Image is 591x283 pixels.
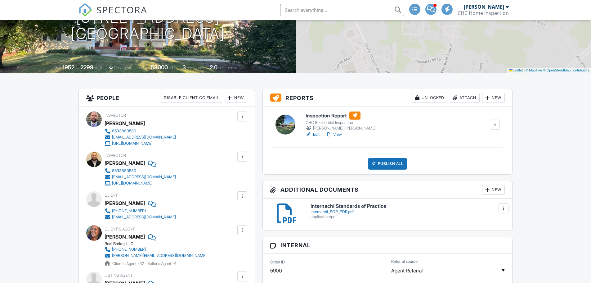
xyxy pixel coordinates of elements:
[482,185,505,195] div: New
[306,131,320,138] a: Edit
[105,227,135,231] span: Client's Agent
[543,68,589,72] a: © OpenStreetMap contributors
[187,66,204,70] span: bedrooms
[218,66,236,70] span: bathrooms
[112,181,153,186] div: [URL][DOMAIN_NAME]
[105,140,176,147] a: [URL][DOMAIN_NAME]
[326,131,342,138] a: View
[112,208,146,213] div: [PHONE_NUMBER]
[263,181,513,199] h3: Additional Documents
[105,273,133,278] span: Listing Agent
[306,125,376,131] div: [PERSON_NAME], [PERSON_NAME]
[112,129,136,134] div: 8593880530
[263,237,513,253] h3: Internal
[182,64,186,71] div: 3
[137,66,150,70] span: Lot Size
[174,261,177,266] strong: 4
[105,208,176,214] a: [PHONE_NUMBER]
[112,215,176,220] div: [EMAIL_ADDRESS][DOMAIN_NAME]
[105,119,145,128] div: [PERSON_NAME]
[311,209,505,214] div: Internachi_SOP_PDF.pdf
[139,261,144,266] strong: 47
[112,135,176,140] div: [EMAIL_ADDRESS][DOMAIN_NAME]
[105,174,176,180] a: [EMAIL_ADDRESS][DOMAIN_NAME]
[464,4,504,10] div: [PERSON_NAME]
[62,64,74,71] div: 1952
[509,68,523,72] a: Leaflet
[112,168,136,173] div: 8593880530
[94,66,103,70] span: sq. ft.
[280,4,404,16] input: Search everything...
[391,259,418,264] label: Referral source
[306,112,376,120] h6: Inspection Report
[105,113,126,118] span: Inspector
[105,199,145,208] div: [PERSON_NAME]
[450,93,480,103] div: Attach
[105,158,145,168] div: [PERSON_NAME]
[368,158,407,170] div: Publish All
[80,64,93,71] div: 2299
[112,261,145,266] span: Client's Agent -
[78,8,147,21] a: SPECTORA
[169,66,177,70] span: sq.ft.
[112,175,176,180] div: [EMAIL_ADDRESS][DOMAIN_NAME]
[412,93,447,103] div: Unlocked
[55,66,61,70] span: Built
[78,3,92,17] img: The Best Home Inspection Software - Spectora
[71,9,225,42] h1: [STREET_ADDRESS] [GEOGRAPHIC_DATA]
[458,10,509,16] div: CHC Home Inspection
[105,193,118,198] span: Client
[96,3,147,16] span: SPECTORA
[105,214,176,220] a: [EMAIL_ADDRESS][DOMAIN_NAME]
[147,261,177,266] span: Seller's Agent -
[263,89,513,107] h3: Reports
[524,68,525,72] span: |
[311,203,505,219] a: Internachi Standards of Practice Internachi_SOP_PDF.pdf application/pdf
[112,141,153,146] div: [URL][DOMAIN_NAME]
[105,232,145,241] a: [PERSON_NAME]
[79,89,255,107] h3: People
[482,93,505,103] div: New
[311,214,505,219] div: application/pdf
[526,68,542,72] a: © MapTiler
[210,64,217,71] div: 2.0
[105,180,176,186] a: [URL][DOMAIN_NAME]
[105,168,176,174] a: 8593880530
[105,241,212,246] div: Real Broker, LLC
[270,259,285,265] label: Order ID
[105,253,207,259] a: [PERSON_NAME][EMAIL_ADDRESS][DOMAIN_NAME]
[105,246,207,253] a: [PHONE_NUMBER]
[306,112,376,131] a: Inspection Report CHC Residential Inspection [PERSON_NAME], [PERSON_NAME]
[112,253,207,258] div: [PERSON_NAME][EMAIL_ADDRESS][DOMAIN_NAME]
[105,153,126,158] span: Inspector
[306,120,376,125] div: CHC Residential Inspection
[311,203,505,209] h6: Internachi Standards of Practice
[112,247,146,252] div: [PHONE_NUMBER]
[105,134,176,140] a: [EMAIL_ADDRESS][DOMAIN_NAME]
[151,64,168,71] div: 58000
[114,66,131,70] span: basement
[105,128,176,134] a: 8593880530
[225,93,247,103] div: New
[161,93,222,103] div: Disable Client CC Email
